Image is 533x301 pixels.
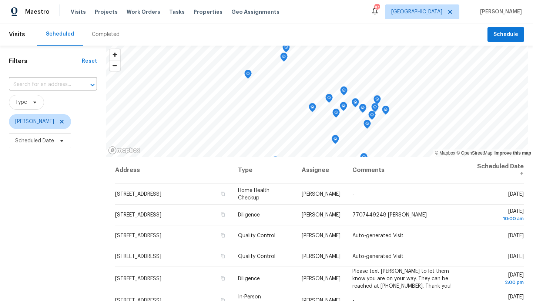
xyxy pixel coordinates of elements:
[302,233,341,238] span: [PERSON_NAME]
[238,188,269,201] span: Home Health Checkup
[302,212,341,218] span: [PERSON_NAME]
[25,8,50,16] span: Maestro
[373,95,381,107] div: Map marker
[219,211,226,218] button: Copy Address
[219,253,226,259] button: Copy Address
[332,135,339,146] div: Map marker
[340,86,348,98] div: Map marker
[332,109,340,120] div: Map marker
[280,53,288,64] div: Map marker
[475,272,524,286] span: [DATE]
[475,215,524,222] div: 10:00 am
[15,137,54,145] span: Scheduled Date
[352,192,354,197] span: -
[435,150,455,156] a: Mapbox
[15,99,27,106] span: Type
[352,268,452,288] span: Please text [PERSON_NAME] to let them know you are on your way. They can be reached at [PHONE_NUM...
[346,157,469,184] th: Comments
[302,192,341,197] span: [PERSON_NAME]
[219,191,226,197] button: Copy Address
[340,102,347,113] div: Map marker
[95,8,118,16] span: Projects
[359,104,366,115] div: Map marker
[368,111,376,122] div: Map marker
[391,8,442,16] span: [GEOGRAPHIC_DATA]
[238,233,275,238] span: Quality Control
[115,276,161,281] span: [STREET_ADDRESS]
[194,8,222,16] span: Properties
[231,8,279,16] span: Geo Assignments
[352,254,403,259] span: Auto-generated Visit
[127,8,160,16] span: Work Orders
[238,276,260,281] span: Diligence
[108,146,141,155] a: Mapbox homepage
[309,103,316,115] div: Map marker
[238,212,260,218] span: Diligence
[9,79,76,90] input: Search for an address...
[495,150,531,156] a: Improve this map
[371,103,379,115] div: Map marker
[360,153,368,165] div: Map marker
[15,118,54,125] span: [PERSON_NAME]
[508,233,524,238] span: [DATE]
[352,212,427,218] span: 7707449248 [PERSON_NAME]
[487,27,524,42] button: Schedule
[115,233,161,238] span: [STREET_ADDRESS]
[115,254,161,259] span: [STREET_ADDRESS]
[71,8,86,16] span: Visits
[9,57,82,65] h1: Filters
[296,157,346,184] th: Assignee
[282,43,290,55] div: Map marker
[477,8,522,16] span: [PERSON_NAME]
[82,57,97,65] div: Reset
[374,4,379,12] div: 81
[106,46,528,157] canvas: Map
[325,94,333,105] div: Map marker
[475,278,524,286] div: 2:00 pm
[169,9,185,14] span: Tasks
[302,276,341,281] span: [PERSON_NAME]
[232,157,296,184] th: Type
[238,254,275,259] span: Quality Control
[115,212,161,218] span: [STREET_ADDRESS]
[508,192,524,197] span: [DATE]
[352,98,359,110] div: Map marker
[302,254,341,259] span: [PERSON_NAME]
[110,49,120,60] button: Zoom in
[475,209,524,222] span: [DATE]
[508,254,524,259] span: [DATE]
[87,80,98,90] button: Open
[456,150,492,156] a: OpenStreetMap
[244,70,252,81] div: Map marker
[493,30,518,39] span: Schedule
[272,156,279,168] div: Map marker
[469,157,524,184] th: Scheduled Date ↑
[46,30,74,38] div: Scheduled
[382,106,389,117] div: Map marker
[92,31,120,38] div: Completed
[363,120,371,131] div: Map marker
[115,157,232,184] th: Address
[219,275,226,281] button: Copy Address
[219,232,226,239] button: Copy Address
[352,233,403,238] span: Auto-generated Visit
[9,26,25,43] span: Visits
[115,192,161,197] span: [STREET_ADDRESS]
[110,60,120,71] button: Zoom out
